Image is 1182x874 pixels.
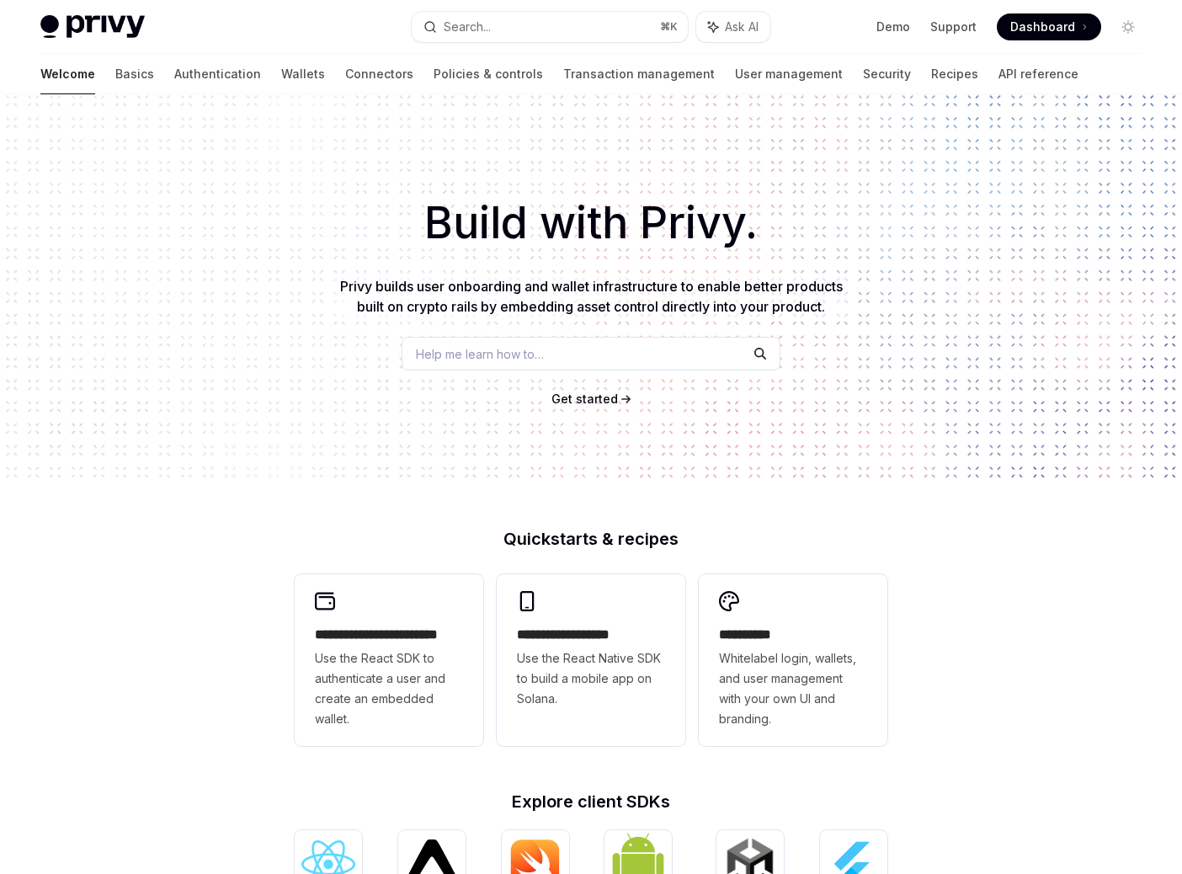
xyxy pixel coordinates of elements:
[497,574,685,746] a: **** **** **** ***Use the React Native SDK to build a mobile app on Solana.
[40,54,95,94] a: Welcome
[40,15,145,39] img: light logo
[115,54,154,94] a: Basics
[725,19,759,35] span: Ask AI
[281,54,325,94] a: Wallets
[295,793,887,810] h2: Explore client SDKs
[699,574,887,746] a: **** *****Whitelabel login, wallets, and user management with your own UI and branding.
[517,648,665,709] span: Use the React Native SDK to build a mobile app on Solana.
[931,54,978,94] a: Recipes
[660,20,678,34] span: ⌘ K
[27,190,1155,256] h1: Build with Privy.
[551,391,618,408] a: Get started
[735,54,843,94] a: User management
[315,648,463,729] span: Use the React SDK to authenticate a user and create an embedded wallet.
[174,54,261,94] a: Authentication
[412,12,687,42] button: Search...⌘K
[563,54,715,94] a: Transaction management
[863,54,911,94] a: Security
[1010,19,1075,35] span: Dashboard
[998,54,1078,94] a: API reference
[997,13,1101,40] a: Dashboard
[434,54,543,94] a: Policies & controls
[930,19,977,35] a: Support
[345,54,413,94] a: Connectors
[719,648,867,729] span: Whitelabel login, wallets, and user management with your own UI and branding.
[295,530,887,547] h2: Quickstarts & recipes
[444,17,491,37] div: Search...
[340,278,843,315] span: Privy builds user onboarding and wallet infrastructure to enable better products built on crypto ...
[696,12,770,42] button: Ask AI
[416,345,544,363] span: Help me learn how to…
[1115,13,1142,40] button: Toggle dark mode
[876,19,910,35] a: Demo
[551,392,618,406] span: Get started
